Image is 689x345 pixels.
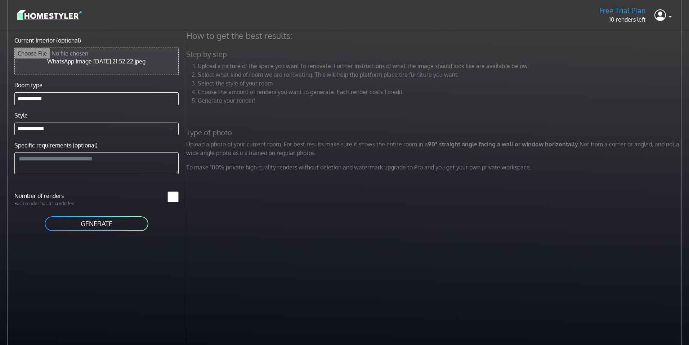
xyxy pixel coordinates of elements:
[14,81,42,89] label: Room type
[10,191,97,200] label: Number of renders
[198,62,684,70] li: Upload a picture of the space you want to renovate. Further instructions of what the image should...
[14,36,81,45] label: Current interior (optional)
[428,141,580,148] strong: 90° straight angle facing a wall or window horizontally.
[198,70,684,79] li: Select what kind of room we are renovating. This will help the platform place the furniture you w...
[182,128,688,137] h5: Type of photo
[44,216,149,232] button: GENERATE
[14,141,98,150] label: Specific requirements (optional)
[198,79,684,88] li: Select the style of your room.
[198,88,684,96] li: Choose the amount of renders you want to generate. Each render costs 1 credit.
[14,111,28,120] label: Style
[198,96,684,105] li: Generate your render!
[599,15,646,24] p: 10 renders left
[182,30,688,41] h4: How to get the best results:
[10,200,97,207] p: Each render has a 1 credit fee
[17,9,82,21] img: logo-3de290ba35641baa71223ecac5eacb59cb85b4c7fdf211dc9aaecaaee71ea2f8.svg
[182,50,688,59] h5: Step by step
[182,163,688,172] p: To make 100% private high quality renders without deletion and watermark upgrade to Pro and you g...
[599,6,646,15] h5: Free Trial Plan
[182,140,688,157] p: Upload a photo of your current room. For best results make sure it shows the entire room in a Not...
